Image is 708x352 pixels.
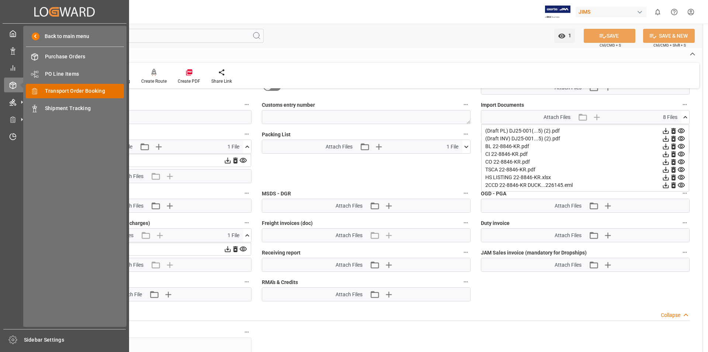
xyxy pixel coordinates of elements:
span: Attach File [108,143,132,151]
a: Purchase Orders [26,49,124,64]
button: Duty invoice [680,218,690,228]
span: Purchase Orders [45,53,124,61]
button: Shipping Letter of Instructions [242,129,251,139]
span: 1 File [447,143,458,151]
span: Attach Files [336,232,362,239]
span: Ctrl/CMD + Shift + S [653,42,686,48]
span: Attach Files [555,232,582,239]
div: Share Link [211,78,232,85]
a: My Reports [4,61,125,75]
span: 8 Files [663,113,677,121]
span: Transport Order Booking [45,87,124,95]
input: DD.MM.YYYY [43,110,251,124]
div: CI 22-8846-KR.pdf [485,150,685,158]
span: Sidebar Settings [24,336,126,344]
span: Attach File [118,291,142,298]
span: PO Line Items [45,70,124,78]
span: JAM Sales invoice (mandatory for Dropships) [481,249,587,257]
a: Timeslot Management V2 [4,129,125,144]
span: Master [PERSON_NAME] of Lading (doc) [481,131,575,139]
span: Attach Files [117,202,143,210]
button: JIMS [576,5,649,19]
div: Create PDF [178,78,200,85]
div: JIMS [576,7,646,17]
span: Attach Files [326,143,353,151]
span: Ctrl/CMD + S [600,42,621,48]
span: 1 File [228,143,239,151]
span: RMA's & Credits [262,278,298,286]
button: SAVE [584,29,635,43]
span: Attach Files [336,291,362,298]
button: Proof of Delivery (POD) [242,277,251,287]
a: My Cockpit [4,26,125,41]
span: Attach Files [555,261,582,269]
button: Help Center [666,4,683,20]
img: Exertis%20JAM%20-%20Email%20Logo.jpg_1722504956.jpg [545,6,570,18]
div: BL 22-8846-KR.pdf [485,143,685,150]
span: Duty invoice [481,219,510,227]
div: TSCA 22-8846-KR.pdf [485,166,685,174]
span: Receiving report [262,249,301,257]
a: Shipment Tracking [26,101,124,115]
span: Customs entry number [262,101,315,109]
button: OGD - PGA [680,188,690,198]
a: Data Management [4,43,125,58]
span: MSDS - DGR [262,190,291,198]
span: Freight invoices (doc) [262,219,313,227]
a: Transport Order Booking [26,84,124,98]
button: JAM Sales invoice (mandatory for Dropships) [680,247,690,257]
div: FEDEX QUOTE 22-8846-KR.pdf [47,245,247,253]
div: CO 22-8846-KR.pdf [485,158,685,166]
button: Preferential tariff [242,188,251,198]
div: 2CCD 22-8846-KR DUCK...226145.eml [485,181,685,189]
button: Comments Supplier Id [242,327,251,337]
span: 1 File [228,232,239,239]
span: Attach Files [555,202,582,210]
a: PO Line Items [26,66,124,81]
span: Back to main menu [39,33,89,40]
button: MSDS - DGR [461,188,471,198]
span: OGD - PGA [481,190,506,198]
span: Attach Files [117,261,143,269]
input: Search Fields [34,29,264,43]
span: Import Documents [481,101,524,109]
span: 1 [566,33,571,38]
button: Customs clearance date [242,100,251,109]
button: Quote (Freight and/or any additional charges) [242,218,251,228]
div: (Draft PL) DJ25-001(...5) (2).pdf [485,127,685,135]
div: 1INST 22-8846-ID DUCKJEAN.log [47,157,247,164]
button: Import Documents [680,100,690,109]
button: Freight invoices (doc) [461,218,471,228]
button: show 0 new notifications [649,4,666,20]
button: Packing List [461,129,471,139]
button: SAVE & NEW [643,29,695,43]
button: Receiving report [461,247,471,257]
span: Attach Files [544,113,570,121]
span: Shipment Tracking [45,105,124,112]
span: Attach Files [117,172,143,180]
span: Packing List [262,131,291,139]
div: (Draft INV) DJ25-001...5) (2).pdf [485,135,685,143]
div: Create Route [141,78,167,85]
div: HS LISTING 22-8846-KR.xlsx [485,174,685,181]
div: Collapse [661,311,680,319]
button: RMA's & Credits [461,277,471,287]
button: open menu [554,29,575,43]
button: Customs entry number [461,100,471,109]
span: Attach Files [336,202,362,210]
span: Attach Files [336,261,362,269]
